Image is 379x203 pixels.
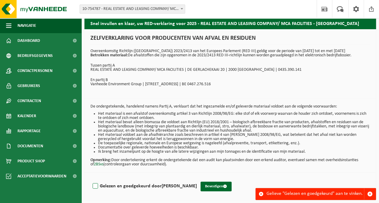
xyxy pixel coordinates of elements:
[98,112,370,120] li: Het materiaal is een afvalstof overeenkomstig artikel 3 van Richtlijn 2008/98/EG: elke stof of el...
[80,5,185,14] span: 10-754787 - REAL ESTATE AND LEASING COMPANY/ MCA FACILITIES - ANTWERPEN
[17,93,41,108] span: Contracten
[17,169,66,184] span: Acceptatievoorwaarden
[90,82,370,86] p: Vanheede Environment Group | [STREET_ADDRESS] | BE 0467.276.516
[98,145,370,150] li: Documentatie over geleverde hoeveelheden is beschikbaar.
[90,78,370,82] p: En partij B
[17,123,41,139] span: Rapportage
[90,49,370,58] p: Overeenkomstig Richtlijn ([GEOGRAPHIC_DATA]) 2023/2413 van het Europees Parlement (RED III) geldi...
[17,78,40,93] span: Gebruikers
[98,120,370,133] li: Het materiaal bevat alleen biomassa die voldoet aan Richtlijn (EU) 2018/2001 – biologisch afbreek...
[17,108,36,123] span: Kalender
[90,154,370,167] p: Door ondertekening erkent de ondergetekende dat een audit kan plaatsvinden door een erkend audito...
[17,48,53,63] span: Bedrijfsgegevens
[90,64,370,68] p: Tussen partij A
[90,105,370,109] p: De ondergetekende, handelend namens Partij A, verklaart dat het ingezamelde en/of geleverde mater...
[98,141,370,145] li: De toepasselijke regionale, nationale en Europese wetgeving is nageleefd (afvalpreventie, transpo...
[17,63,52,78] span: Contactpersonen
[94,162,103,167] a: 2BSvs
[84,17,376,29] h2: Snel invullen en klaar, uw RED-verklaring voor 2025 - REAL ESTATE AND LEASING COMPANY/ MCA FACILI...
[267,188,364,200] div: Gelieve "Gelezen en goedgekeurd" aan te vinken.
[17,139,43,154] span: Documenten
[17,33,40,48] span: Dashboard
[91,182,197,191] label: Gelezen en goedgekeurd door
[201,182,232,191] button: Bevestigen
[90,68,370,72] p: REAL ESTATE AND LEASING COMPANY/ MCA FACILITIES | DE GERLACHEKAAI 20 | 2000 [GEOGRAPHIC_DATA] | 0...
[162,184,197,189] strong: [PERSON_NAME]
[90,53,128,58] strong: Betrokken materiaal:
[98,150,370,154] li: Ik breng het inzamelpunt op de hoogte van alle latere wijzigingen aan mijn tonnages en de identif...
[80,5,185,13] span: 10-754787 - REAL ESTATE AND LEASING COMPANY/ MCA FACILITIES - ANTWERPEN
[17,18,36,33] span: Navigatie
[98,133,370,141] li: Het materiaal voldoet aan de afvalhiërarchie zoals beschreven in artikel 4 van [PERSON_NAME] 2008...
[90,158,111,162] strong: Opmerking:
[17,154,45,169] span: Product Shop
[90,35,370,45] h1: ZELFVERKLARING VOOR PRODUCENTEN VAN AFVAL EN RESIDUEN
